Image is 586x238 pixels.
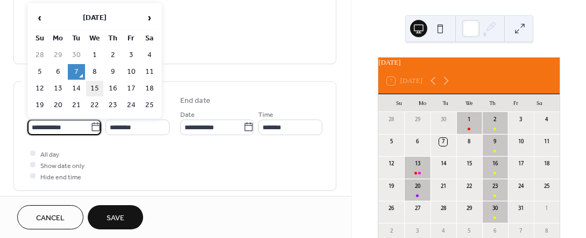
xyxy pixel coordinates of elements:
[258,109,273,120] span: Time
[86,47,103,63] td: 1
[31,47,48,63] td: 28
[387,183,395,190] div: 19
[88,205,143,229] button: Save
[543,205,550,212] div: 1
[32,7,48,29] span: ‹
[439,160,447,167] div: 14
[123,31,140,46] th: Fr
[387,160,395,167] div: 12
[413,227,421,235] div: 3
[504,94,528,111] div: Fr
[50,47,67,63] td: 29
[517,227,525,235] div: 7
[86,81,103,96] td: 15
[31,64,48,80] td: 5
[387,138,395,145] div: 5
[141,97,158,113] td: 25
[36,213,65,224] span: Cancel
[517,160,525,167] div: 17
[31,114,48,130] td: 26
[142,7,158,29] span: ›
[68,114,85,130] td: 28
[543,160,550,167] div: 18
[50,114,67,130] td: 27
[481,94,504,111] div: Th
[31,97,48,113] td: 19
[439,227,447,235] div: 4
[465,160,472,167] div: 15
[86,64,103,80] td: 8
[465,183,472,190] div: 22
[413,160,421,167] div: 13
[387,116,395,123] div: 28
[543,183,550,190] div: 25
[40,160,84,171] span: Show date only
[439,138,447,145] div: 7
[86,31,103,46] th: We
[68,81,85,96] td: 14
[86,97,103,113] td: 22
[491,183,499,190] div: 23
[180,109,195,120] span: Date
[123,114,140,130] td: 31
[123,81,140,96] td: 17
[104,81,122,96] td: 16
[68,97,85,113] td: 21
[50,97,67,113] td: 20
[104,31,122,46] th: Th
[387,227,395,235] div: 2
[457,94,481,111] div: We
[491,227,499,235] div: 6
[50,64,67,80] td: 6
[491,160,499,167] div: 16
[50,81,67,96] td: 13
[439,116,447,123] div: 30
[413,138,421,145] div: 6
[439,183,447,190] div: 21
[68,47,85,63] td: 30
[434,94,457,111] div: Tu
[517,116,525,123] div: 3
[439,205,447,212] div: 28
[413,205,421,212] div: 27
[50,31,67,46] th: Mo
[141,114,158,130] td: 1
[86,114,103,130] td: 29
[141,81,158,96] td: 18
[68,31,85,46] th: Tu
[543,116,550,123] div: 4
[491,138,499,145] div: 9
[543,138,550,145] div: 11
[40,149,59,160] span: All day
[104,47,122,63] td: 2
[387,205,395,212] div: 26
[180,95,210,107] div: End date
[123,47,140,63] td: 3
[491,116,499,123] div: 2
[465,116,472,123] div: 1
[543,227,550,235] div: 8
[517,138,525,145] div: 10
[465,227,472,235] div: 5
[123,64,140,80] td: 10
[31,81,48,96] td: 12
[517,205,525,212] div: 31
[465,205,472,212] div: 29
[104,114,122,130] td: 30
[387,94,411,111] div: Su
[141,47,158,63] td: 4
[123,97,140,113] td: 24
[141,64,158,80] td: 11
[31,31,48,46] th: Su
[40,171,81,183] span: Hide end time
[413,183,421,190] div: 20
[104,64,122,80] td: 9
[104,97,122,113] td: 23
[517,183,525,190] div: 24
[17,205,83,229] button: Cancel
[68,64,85,80] td: 7
[50,6,140,30] th: [DATE]
[378,58,560,68] div: [DATE]
[411,94,434,111] div: Mo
